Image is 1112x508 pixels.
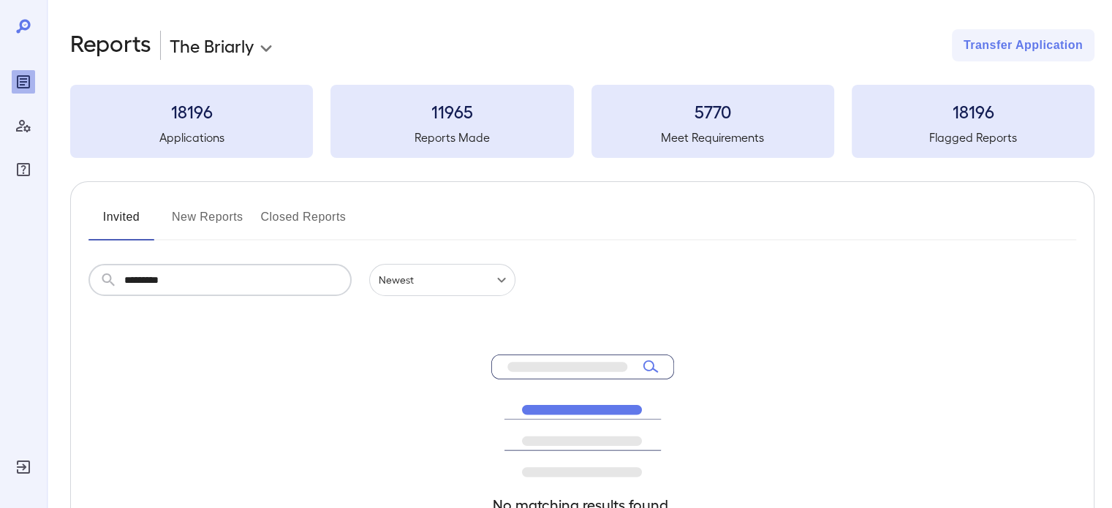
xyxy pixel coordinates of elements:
[170,34,254,57] p: The Briarly
[330,129,573,146] h5: Reports Made
[88,205,154,240] button: Invited
[330,99,573,123] h3: 11965
[12,114,35,137] div: Manage Users
[591,129,834,146] h5: Meet Requirements
[12,455,35,479] div: Log Out
[70,129,313,146] h5: Applications
[70,99,313,123] h3: 18196
[952,29,1094,61] button: Transfer Application
[70,29,151,61] h2: Reports
[852,99,1094,123] h3: 18196
[12,158,35,181] div: FAQ
[261,205,347,240] button: Closed Reports
[369,264,515,296] div: Newest
[12,70,35,94] div: Reports
[591,99,834,123] h3: 5770
[852,129,1094,146] h5: Flagged Reports
[70,85,1094,158] summary: 18196Applications11965Reports Made5770Meet Requirements18196Flagged Reports
[172,205,243,240] button: New Reports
